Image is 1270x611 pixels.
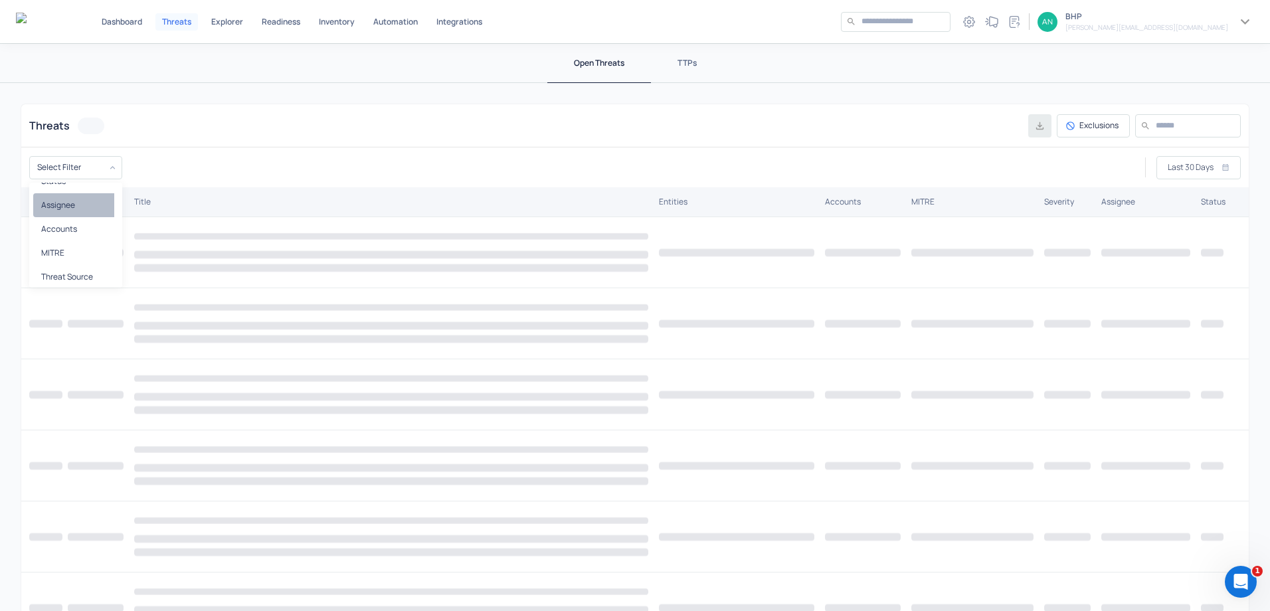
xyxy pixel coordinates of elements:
[41,223,110,234] p: Accounts
[41,271,110,282] p: Threat Source
[1225,566,1257,598] iframe: Intercom live chat
[41,247,110,258] p: MITRE
[1252,566,1263,576] span: 1
[41,199,110,211] p: Assignee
